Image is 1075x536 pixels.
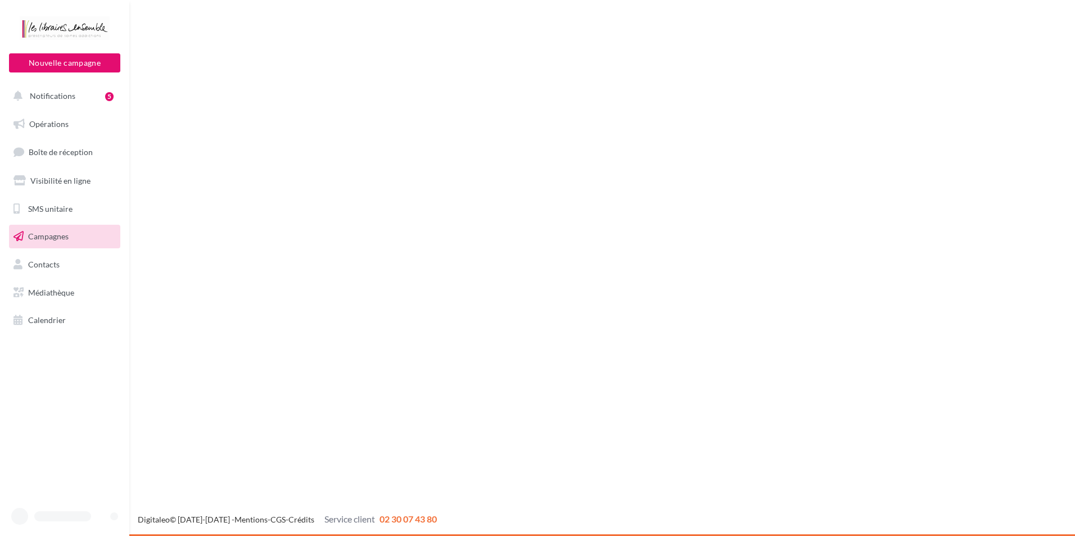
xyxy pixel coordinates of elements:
span: Médiathèque [28,288,74,297]
span: 02 30 07 43 80 [380,514,437,524]
span: Contacts [28,260,60,269]
span: Opérations [29,119,69,129]
a: Boîte de réception [7,140,123,164]
a: Visibilité en ligne [7,169,123,193]
a: Crédits [288,515,314,524]
span: Service client [324,514,375,524]
a: Opérations [7,112,123,136]
a: Mentions [234,515,268,524]
span: Boîte de réception [29,147,93,157]
div: 5 [105,92,114,101]
span: Visibilité en ligne [30,176,91,185]
a: Médiathèque [7,281,123,305]
span: SMS unitaire [28,203,73,213]
a: CGS [270,515,286,524]
a: Digitaleo [138,515,170,524]
button: Notifications 5 [7,84,118,108]
span: Calendrier [28,315,66,325]
a: SMS unitaire [7,197,123,221]
a: Calendrier [7,308,123,332]
span: Notifications [30,91,75,101]
a: Campagnes [7,225,123,248]
a: Contacts [7,253,123,276]
span: © [DATE]-[DATE] - - - [138,515,437,524]
span: Campagnes [28,231,69,241]
button: Nouvelle campagne [9,53,120,72]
